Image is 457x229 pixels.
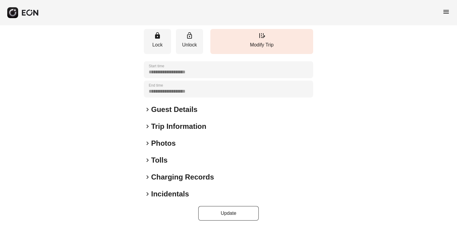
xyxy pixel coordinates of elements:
span: lock [154,32,161,39]
span: keyboard_arrow_right [144,123,151,130]
h2: Incidentals [151,189,189,199]
span: keyboard_arrow_right [144,157,151,164]
span: menu [442,8,450,15]
span: edit_road [258,32,265,39]
span: keyboard_arrow_right [144,106,151,113]
button: Update [198,206,259,221]
span: keyboard_arrow_right [144,140,151,147]
h2: Tolls [151,155,167,165]
button: Lock [144,29,171,54]
span: keyboard_arrow_right [144,173,151,181]
button: Modify Trip [210,29,313,54]
h2: Trip Information [151,122,206,131]
button: Unlock [176,29,203,54]
p: Modify Trip [213,41,310,49]
p: Lock [147,41,168,49]
span: lock_open [186,32,193,39]
p: Unlock [179,41,200,49]
h2: Guest Details [151,105,197,114]
h2: Charging Records [151,172,214,182]
span: keyboard_arrow_right [144,190,151,198]
h2: Photos [151,138,176,148]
